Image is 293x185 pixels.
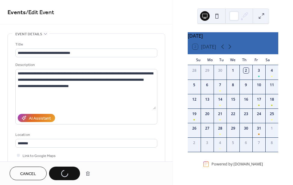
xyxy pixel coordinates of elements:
div: 28 [217,126,223,131]
div: 12 [192,97,197,102]
div: 27 [205,126,210,131]
div: Tu [216,54,227,65]
div: We [227,54,239,65]
div: 6 [205,82,210,88]
div: Fr [250,54,262,65]
span: / Edit Event [26,7,54,18]
div: 23 [243,111,249,117]
div: 2 [243,68,249,73]
div: 30 [217,68,223,73]
div: 25 [269,111,275,117]
div: 10 [256,82,262,88]
div: AI Assistant [29,115,51,122]
div: 5 [230,140,236,146]
div: 7 [217,82,223,88]
div: 13 [205,97,210,102]
div: 11 [269,82,275,88]
div: 20 [205,111,210,117]
div: Su [193,54,204,65]
div: Mo [204,54,215,65]
div: Powered by [211,161,263,167]
div: 3 [256,68,262,73]
div: 4 [217,140,223,146]
div: 24 [256,111,262,117]
button: AI Assistant [18,114,55,122]
div: 5 [192,82,197,88]
div: 1 [269,126,275,131]
div: 8 [269,140,275,146]
div: Th [239,54,250,65]
div: 17 [256,97,262,102]
div: 16 [243,97,249,102]
a: Events [8,7,26,18]
div: 1 [230,68,236,73]
div: [DATE] [188,32,278,39]
span: Event details [15,31,42,37]
div: 6 [243,140,249,146]
div: 22 [230,111,236,117]
a: [DOMAIN_NAME] [233,161,263,167]
span: Cancel [20,171,36,177]
div: 29 [230,126,236,131]
div: Title [15,41,156,48]
div: 3 [205,140,210,146]
div: 28 [192,68,197,73]
div: 19 [192,111,197,117]
div: Location [15,132,156,138]
div: 26 [192,126,197,131]
div: 15 [230,97,236,102]
div: 21 [217,111,223,117]
div: 2 [192,140,197,146]
div: 30 [243,126,249,131]
span: Link to Google Maps [23,153,56,159]
div: 29 [205,68,210,73]
div: 7 [256,140,262,146]
button: Cancel [10,167,47,180]
div: 8 [230,82,236,88]
div: 9 [243,82,249,88]
div: 18 [269,97,275,102]
div: 14 [217,97,223,102]
div: Sa [262,54,273,65]
div: 4 [269,68,275,73]
div: 31 [256,126,262,131]
div: Description [15,62,156,68]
